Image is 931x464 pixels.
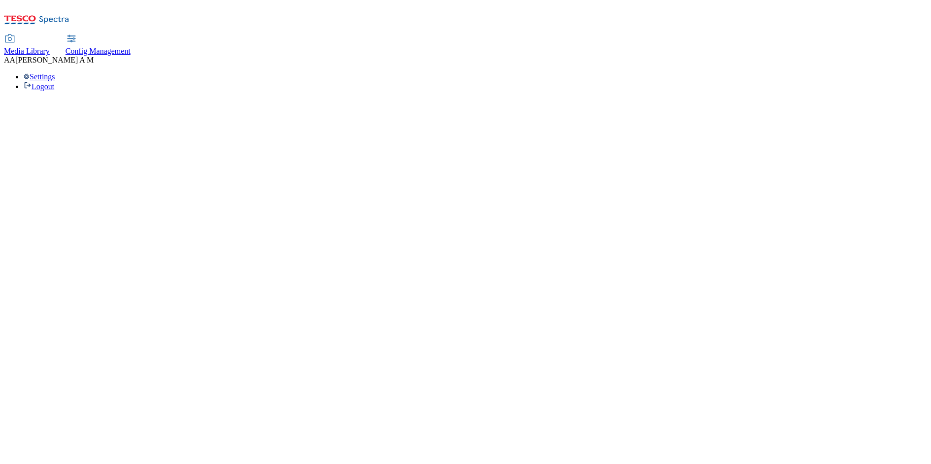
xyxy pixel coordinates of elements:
span: Media Library [4,47,50,55]
a: Logout [24,82,54,91]
span: [PERSON_NAME] A M [15,56,94,64]
span: AA [4,56,15,64]
a: Media Library [4,35,50,56]
span: Config Management [66,47,131,55]
a: Config Management [66,35,131,56]
a: Settings [24,72,55,81]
